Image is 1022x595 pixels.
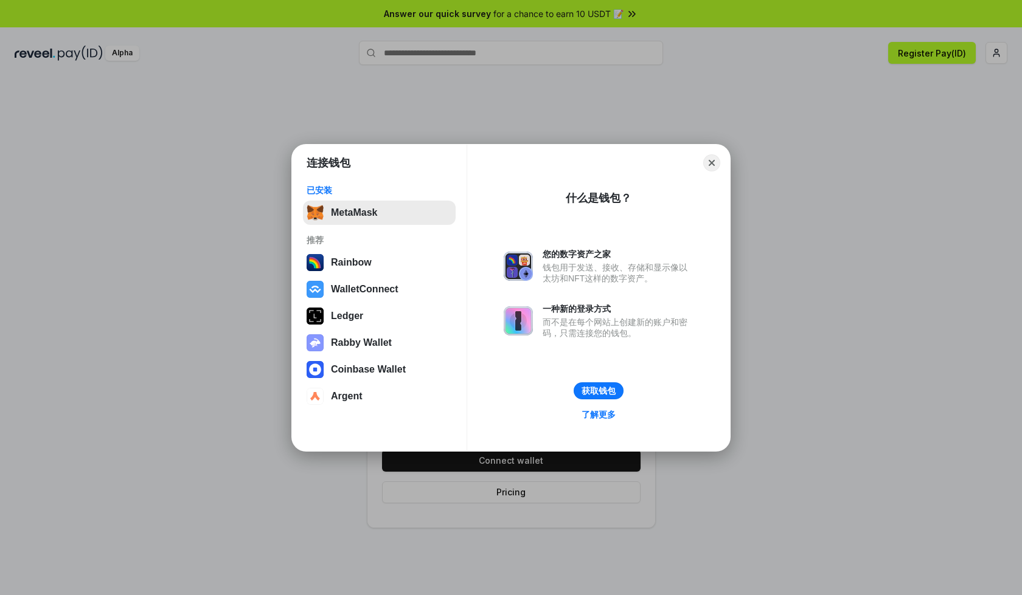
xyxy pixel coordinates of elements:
[307,308,324,325] img: svg+xml,%3Csvg%20xmlns%3D%22http%3A%2F%2Fwww.w3.org%2F2000%2Fsvg%22%20width%3D%2228%22%20height%3...
[303,250,456,275] button: Rainbow
[582,385,616,396] div: 获取钱包
[574,382,624,399] button: 获取钱包
[331,337,392,348] div: Rabby Wallet
[307,361,324,378] img: svg+xml,%3Csvg%20width%3D%2228%22%20height%3D%2228%22%20viewBox%3D%220%200%2028%2028%22%20fill%3D...
[331,257,372,268] div: Rainbow
[303,331,456,355] button: Rabby Wallet
[543,249,693,260] div: 您的数字资产之家
[307,204,324,221] img: svg+xml,%3Csvg%20fill%3D%22none%22%20height%3D%2233%22%20viewBox%3D%220%200%2035%2033%22%20width%...
[331,364,406,375] div: Coinbase Wallet
[703,154,720,171] button: Close
[303,304,456,328] button: Ledger
[504,306,533,335] img: svg+xml,%3Csvg%20xmlns%3D%22http%3A%2F%2Fwww.w3.org%2F2000%2Fsvg%22%20fill%3D%22none%22%20viewBox...
[307,281,324,298] img: svg+xml,%3Csvg%20width%3D%2228%22%20height%3D%2228%22%20viewBox%3D%220%200%2028%2028%22%20fill%3D...
[303,201,456,225] button: MetaMask
[504,252,533,281] img: svg+xml,%3Csvg%20xmlns%3D%22http%3A%2F%2Fwww.w3.org%2F2000%2Fsvg%22%20fill%3D%22none%22%20viewBox...
[307,388,324,405] img: svg+xml,%3Csvg%20width%3D%2228%22%20height%3D%2228%22%20viewBox%3D%220%200%2028%2028%22%20fill%3D...
[307,235,452,246] div: 推荐
[331,311,363,322] div: Ledger
[303,277,456,301] button: WalletConnect
[582,409,616,420] div: 了解更多
[307,185,452,196] div: 已安装
[566,191,631,205] div: 什么是钱包？
[543,317,693,339] div: 而不是在每个网站上创建新的账户和密码，只需连接您的钱包。
[331,207,377,218] div: MetaMask
[307,254,324,271] img: svg+xml,%3Csvg%20width%3D%22120%22%20height%3D%22120%22%20viewBox%3D%220%200%20120%20120%22%20fil...
[574,407,623,422] a: 了解更多
[331,284,398,295] div: WalletConnect
[331,391,363,402] div: Argent
[543,303,693,314] div: 一种新的登录方式
[303,384,456,408] button: Argent
[303,357,456,382] button: Coinbase Wallet
[307,334,324,351] img: svg+xml,%3Csvg%20xmlns%3D%22http%3A%2F%2Fwww.w3.org%2F2000%2Fsvg%22%20fill%3D%22none%22%20viewBox...
[543,262,693,284] div: 钱包用于发送、接收、存储和显示像以太坊和NFT这样的数字资产。
[307,156,350,170] h1: 连接钱包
